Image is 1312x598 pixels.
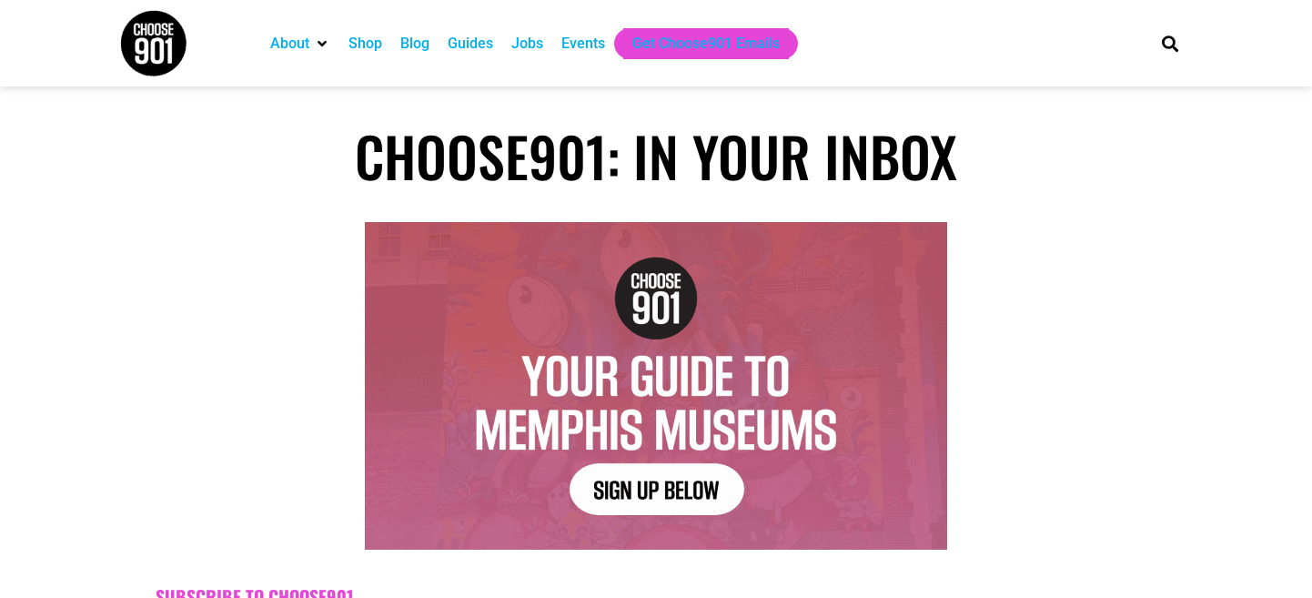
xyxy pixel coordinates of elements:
[270,33,309,55] a: About
[632,33,780,55] a: Get Choose901 Emails
[561,33,605,55] a: Events
[400,33,429,55] a: Blog
[511,33,543,55] a: Jobs
[261,28,1131,59] nav: Main nav
[448,33,493,55] a: Guides
[348,33,382,55] a: Shop
[365,222,947,550] img: Text graphic with "Choose 901" logo. Reads: "7 Things to Do in Memphis This Week. Sign Up Below."...
[119,123,1193,188] h1: Choose901: In Your Inbox
[1156,28,1186,58] div: Search
[261,28,339,59] div: About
